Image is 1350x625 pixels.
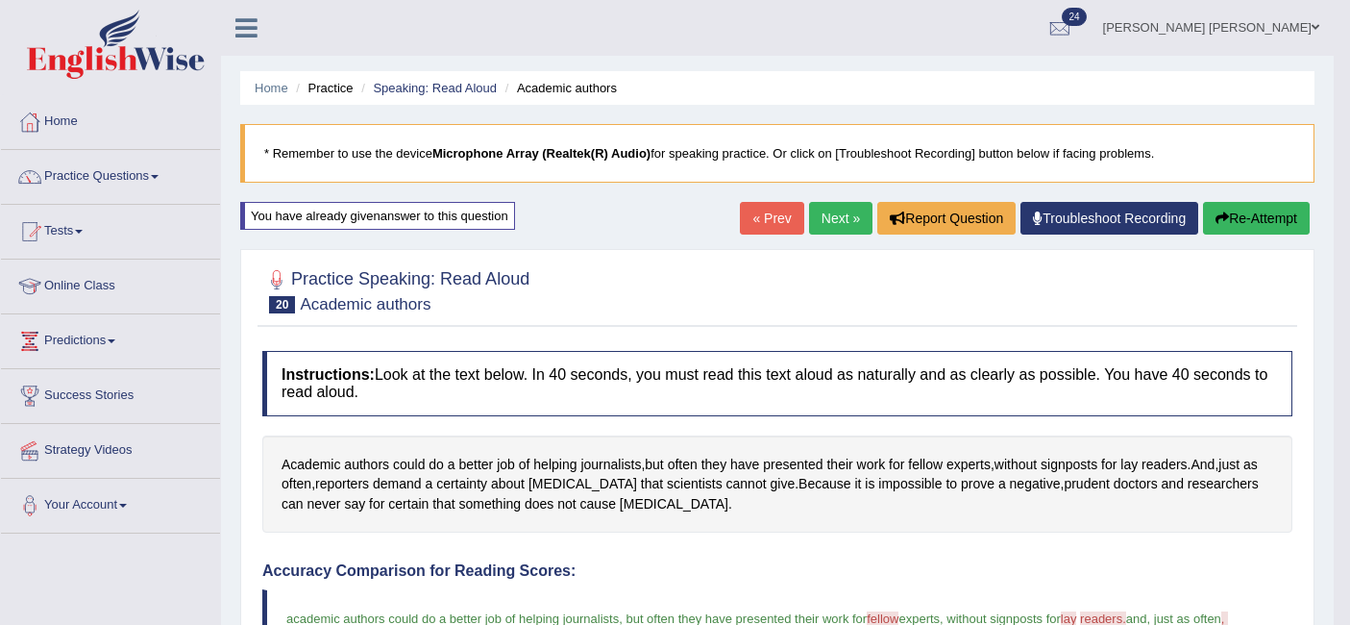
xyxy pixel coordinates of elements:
h4: Look at the text below. In 40 seconds, you must read this text aloud as naturally and as clearly ... [262,351,1292,415]
span: Click to see word definition [668,455,698,475]
a: Speaking: Read Aloud [373,81,497,95]
span: Click to see word definition [519,455,530,475]
span: Click to see word definition [878,474,942,494]
span: Click to see word definition [393,455,425,475]
span: Click to see word definition [1190,455,1215,475]
span: Click to see word definition [497,455,515,475]
span: Click to see word definition [369,494,384,514]
span: Click to see word definition [826,455,852,475]
span: Click to see word definition [998,474,1006,494]
a: Strategy Videos [1,424,220,472]
span: Click to see word definition [525,494,553,514]
span: Click to see word definition [763,455,822,475]
span: Click to see word definition [726,474,767,494]
button: Report Question [877,202,1016,235]
span: Click to see word definition [1064,474,1109,494]
span: Click to see word definition [432,494,454,514]
button: Re-Attempt [1203,202,1310,235]
span: 24 [1062,8,1086,26]
span: Click to see word definition [1120,455,1138,475]
li: Academic authors [501,79,617,97]
span: Click to see word definition [425,474,432,494]
a: Practice Questions [1,150,220,198]
span: Click to see word definition [448,455,455,475]
div: You have already given answer to this question [240,202,515,230]
span: Click to see word definition [388,494,429,514]
h2: Practice Speaking: Read Aloud [262,265,529,313]
span: Click to see word definition [994,455,1037,475]
span: Click to see word definition [458,494,521,514]
span: Click to see word definition [1188,474,1259,494]
span: Click to see word definition [1243,455,1258,475]
span: Click to see word definition [282,494,304,514]
a: Predictions [1,314,220,362]
span: Click to see word definition [854,474,861,494]
a: Troubleshoot Recording [1020,202,1198,235]
span: Click to see word definition [315,474,369,494]
span: Click to see word definition [580,494,616,514]
span: Click to see word definition [307,494,340,514]
blockquote: * Remember to use the device for speaking practice. Or click on [Troubleshoot Recording] button b... [240,124,1314,183]
span: Click to see word definition [1010,474,1061,494]
span: Click to see word definition [436,474,487,494]
span: Click to see word definition [641,474,663,494]
span: Click to see word definition [961,474,994,494]
span: Click to see word definition [528,474,637,494]
span: Click to see word definition [1041,455,1097,475]
span: Click to see word definition [798,474,850,494]
span: Click to see word definition [770,474,795,494]
a: « Prev [740,202,803,235]
span: Click to see word definition [667,474,723,494]
span: Click to see word definition [701,455,726,475]
span: 20 [269,296,295,313]
span: Click to see word definition [282,474,311,494]
span: Click to see word definition [945,474,957,494]
span: Click to see word definition [282,455,340,475]
span: Click to see word definition [373,474,422,494]
span: Click to see word definition [580,455,641,475]
span: Click to see word definition [458,455,493,475]
span: Click to see word definition [908,455,943,475]
span: Click to see word definition [620,494,728,514]
span: Click to see word definition [344,494,365,514]
b: Microphone Array (Realtek(R) Audio) [432,146,650,161]
span: Click to see word definition [865,474,874,494]
span: Click to see word definition [889,455,904,475]
span: Click to see word definition [857,455,886,475]
a: Home [255,81,288,95]
span: Click to see word definition [645,455,663,475]
b: Instructions: [282,366,375,383]
span: Click to see word definition [946,455,991,475]
span: Click to see word definition [1218,455,1240,475]
a: Online Class [1,260,220,308]
li: Practice [291,79,353,97]
span: Click to see word definition [344,455,389,475]
a: Your Account [1,479,220,527]
a: Next » [809,202,872,235]
span: Click to see word definition [429,455,444,475]
a: Home [1,95,220,143]
span: Click to see word definition [1162,474,1184,494]
span: Click to see word definition [533,455,577,475]
h4: Accuracy Comparison for Reading Scores: [262,562,1292,580]
a: Success Stories [1,369,220,417]
span: Click to see word definition [730,455,759,475]
span: Click to see word definition [491,474,525,494]
small: Academic authors [300,295,430,313]
div: , , . , , . , . [262,436,1292,534]
span: Click to see word definition [1114,474,1158,494]
span: Click to see word definition [557,494,576,514]
span: Click to see word definition [1101,455,1117,475]
span: Click to see word definition [1141,455,1187,475]
a: Tests [1,205,220,253]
